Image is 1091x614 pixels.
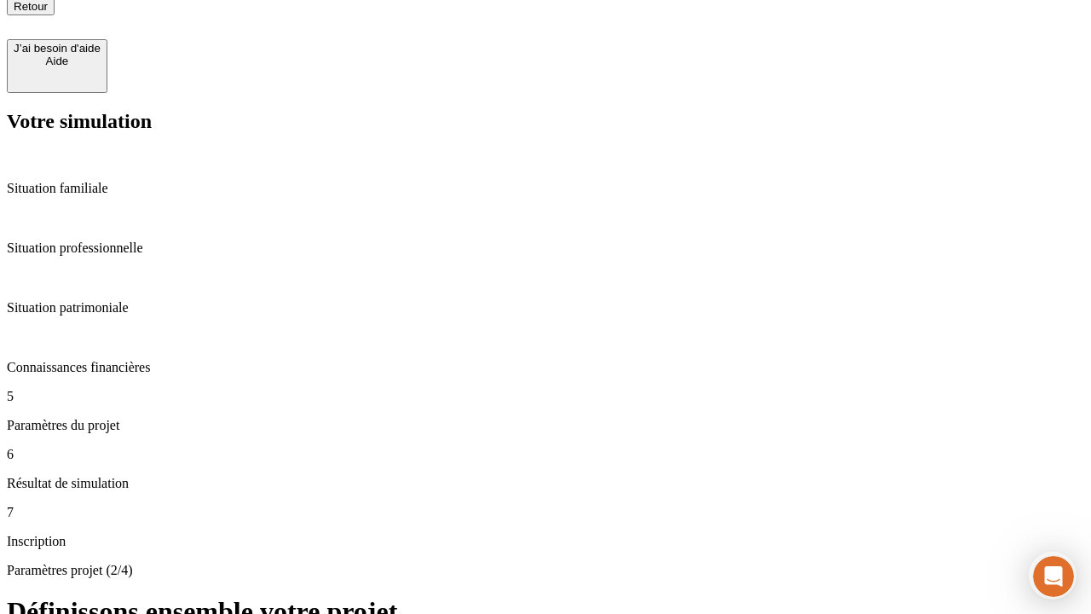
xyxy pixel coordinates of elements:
[7,181,1084,196] p: Situation familiale
[7,39,107,93] button: J’ai besoin d'aideAide
[7,389,1084,404] p: 5
[1033,556,1074,597] iframe: Intercom live chat
[7,505,1084,520] p: 7
[7,300,1084,316] p: Situation patrimoniale
[14,42,101,55] div: J’ai besoin d'aide
[7,418,1084,433] p: Paramètres du projet
[7,476,1084,491] p: Résultat de simulation
[1029,552,1077,600] iframe: Intercom live chat discovery launcher
[7,447,1084,462] p: 6
[7,240,1084,256] p: Situation professionnelle
[14,55,101,67] div: Aide
[7,110,1084,133] h2: Votre simulation
[7,360,1084,375] p: Connaissances financières
[7,563,1084,578] p: Paramètres projet (2/4)
[7,534,1084,549] p: Inscription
